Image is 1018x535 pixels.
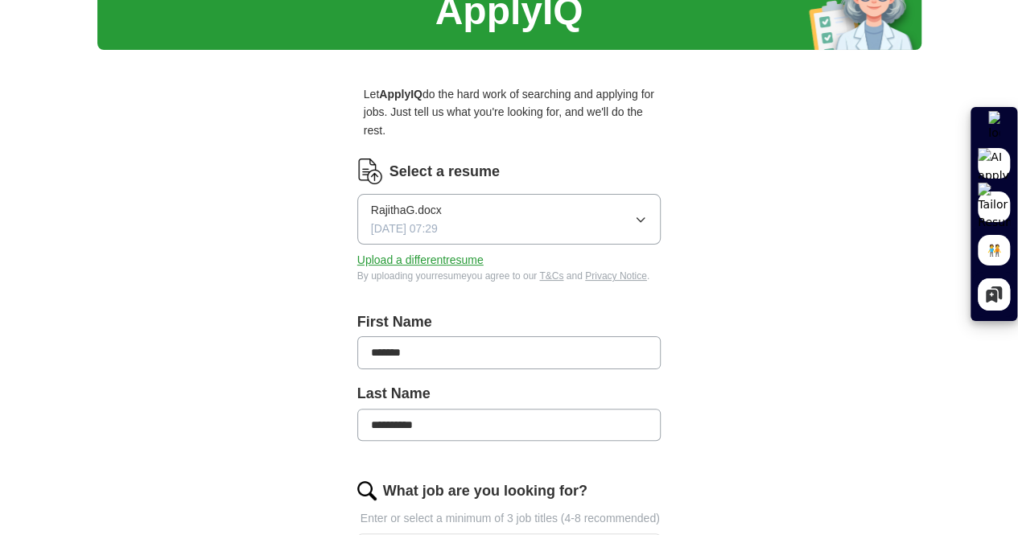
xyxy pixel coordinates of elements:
a: T&Cs [539,270,563,282]
label: Select a resume [389,160,500,183]
p: Enter or select a minimum of 3 job titles (4-8 recommended) [357,509,661,527]
button: Upload a differentresume [357,251,484,269]
img: CV Icon [357,158,383,184]
label: Last Name [357,382,661,405]
div: By uploading your resume you agree to our and . [357,269,661,284]
label: First Name [357,311,661,334]
label: What job are you looking for? [383,479,587,503]
button: RajithaG.docx[DATE] 07:29 [357,194,661,245]
span: RajithaG.docx [371,201,442,219]
a: Privacy Notice [585,270,647,282]
strong: ApplyIQ [379,88,422,101]
p: Let do the hard work of searching and applying for jobs. Just tell us what you're looking for, an... [357,79,661,146]
img: search.png [357,481,377,500]
span: [DATE] 07:29 [371,220,438,237]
